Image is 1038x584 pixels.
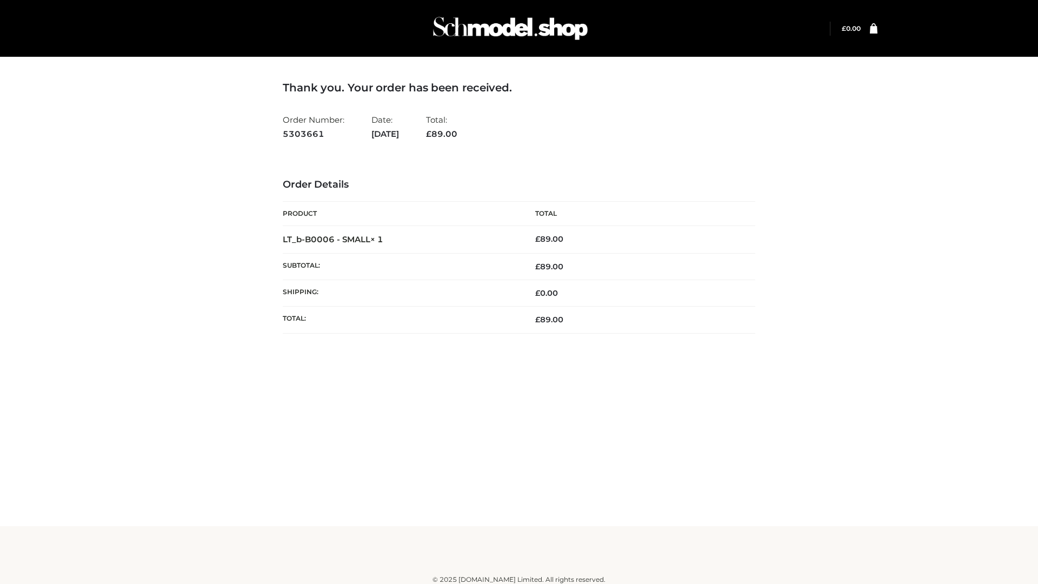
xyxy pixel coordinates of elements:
span: 89.00 [535,262,563,271]
bdi: 89.00 [535,234,563,244]
h3: Thank you. Your order has been received. [283,81,755,94]
th: Shipping: [283,280,519,307]
span: 89.00 [426,129,457,139]
span: £ [535,288,540,298]
span: £ [535,234,540,244]
th: Total: [283,307,519,333]
strong: LT_b-B0006 - SMALL [283,234,383,244]
img: Schmodel Admin 964 [429,7,591,50]
th: Product [283,202,519,226]
th: Subtotal: [283,253,519,280]
strong: 5303661 [283,127,344,141]
a: £0.00 [842,24,861,32]
bdi: 0.00 [842,24,861,32]
h3: Order Details [283,179,755,191]
li: Date: [371,110,399,143]
span: 89.00 [535,315,563,324]
span: £ [842,24,846,32]
strong: × 1 [370,234,383,244]
th: Total [519,202,755,226]
span: £ [426,129,431,139]
strong: [DATE] [371,127,399,141]
span: £ [535,262,540,271]
li: Order Number: [283,110,344,143]
span: £ [535,315,540,324]
li: Total: [426,110,457,143]
bdi: 0.00 [535,288,558,298]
